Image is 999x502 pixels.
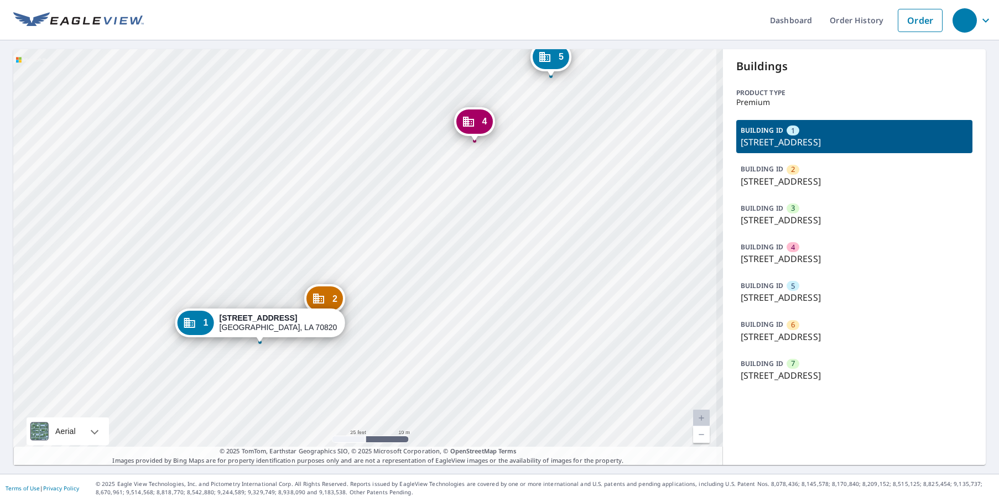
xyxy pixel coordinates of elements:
[736,88,973,98] p: Product type
[13,12,144,29] img: EV Logo
[96,480,993,496] p: © 2025 Eagle View Technologies, Inc. and Pictometry International Corp. All Rights Reserved. Repo...
[791,320,795,330] span: 6
[482,117,487,125] span: 4
[791,203,795,213] span: 3
[791,242,795,253] span: 4
[220,313,337,332] div: [GEOGRAPHIC_DATA], LA 70820
[693,410,710,426] a: Current Level 20, Zoom In Disabled
[741,320,783,329] p: BUILDING ID
[736,58,973,75] p: Buildings
[220,313,298,322] strong: [STREET_ADDRESS]
[741,281,783,290] p: BUILDING ID
[791,281,795,291] span: 5
[52,417,79,445] div: Aerial
[741,330,969,343] p: [STREET_ADDRESS]
[530,43,571,77] div: Dropped pin, building 5, Commercial property, 550 Ben Hur Rd Baton Rouge, LA 70820
[332,295,337,303] span: 2
[559,53,564,61] span: 5
[791,164,795,175] span: 2
[791,125,795,136] span: 1
[741,203,783,213] p: BUILDING ID
[741,213,969,227] p: [STREET_ADDRESS]
[204,318,209,327] span: 1
[43,484,79,492] a: Privacy Policy
[175,308,345,343] div: Dropped pin, building 1, Commercial property, 550 Ben Hur Rd Baton Rouge, LA 70820
[304,284,345,318] div: Dropped pin, building 2, Commercial property, 550 Ben Hur Rd Baton Rouge, LA 70820
[741,369,969,382] p: [STREET_ADDRESS]
[741,291,969,304] p: [STREET_ADDRESS]
[6,484,40,492] a: Terms of Use
[498,447,517,455] a: Terms
[791,358,795,369] span: 7
[741,125,783,135] p: BUILDING ID
[27,417,109,445] div: Aerial
[741,242,783,252] p: BUILDING ID
[736,98,973,107] p: Premium
[450,447,497,455] a: OpenStreetMap
[741,135,969,149] p: [STREET_ADDRESS]
[454,107,495,142] div: Dropped pin, building 4, Commercial property, 550 Ben Hur Rd Baton Rouge, LA 70820
[13,447,723,465] p: Images provided by Bing Maps are for property identification purposes only and are not a represen...
[741,252,969,265] p: [STREET_ADDRESS]
[741,164,783,174] p: BUILDING ID
[898,9,943,32] a: Order
[693,426,710,443] a: Current Level 20, Zoom Out
[6,485,79,491] p: |
[741,175,969,188] p: [STREET_ADDRESS]
[220,447,517,456] span: © 2025 TomTom, Earthstar Geographics SIO, © 2025 Microsoft Corporation, ©
[741,359,783,368] p: BUILDING ID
